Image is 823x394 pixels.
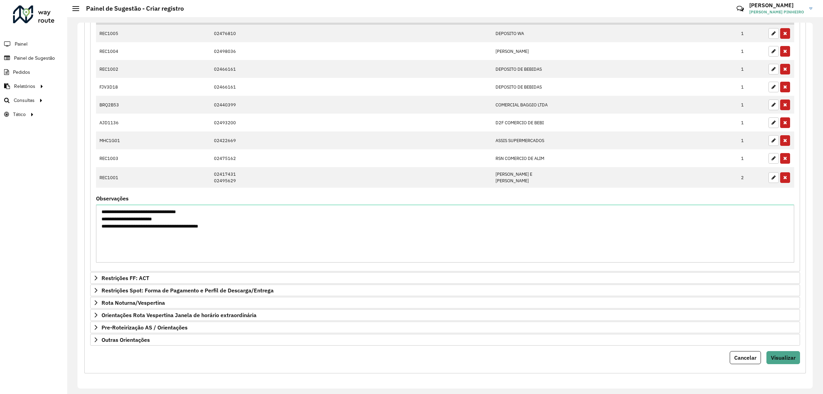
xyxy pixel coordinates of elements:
[96,60,210,78] td: REC1002
[210,131,492,149] td: 02422669
[738,42,765,60] td: 1
[96,96,210,114] td: BRQ2B53
[210,42,492,60] td: 02498036
[734,354,756,361] span: Cancelar
[102,337,150,343] span: Outras Orientações
[730,351,761,364] button: Cancelar
[102,325,188,330] span: Pre-Roteirização AS / Orientações
[102,288,274,293] span: Restrições Spot: Forma de Pagamento e Perfil de Descarga/Entrega
[90,322,800,333] a: Pre-Roteirização AS / Orientações
[492,96,737,114] td: COMERCIAL BAGGIO LTDA
[90,334,800,346] a: Outras Orientações
[210,25,492,43] td: 02476810
[79,5,184,12] h2: Painel de Sugestão - Criar registro
[210,78,492,96] td: 02466161
[210,96,492,114] td: 02440399
[102,300,165,305] span: Rota Noturna/Vespertina
[90,285,800,296] a: Restrições Spot: Forma de Pagamento e Perfil de Descarga/Entrega
[14,97,35,104] span: Consultas
[733,1,748,16] a: Contato Rápido
[749,9,804,15] span: [PERSON_NAME] PINHEIRO
[492,149,737,167] td: RSN COMERCIO DE ALIM
[738,96,765,114] td: 1
[738,167,765,187] td: 2
[738,25,765,43] td: 1
[96,42,210,60] td: REC1004
[492,25,737,43] td: DEPOSITO WA
[13,111,26,118] span: Tático
[96,78,210,96] td: FJV3D18
[492,131,737,149] td: ASSIS SUPERMERCADOS
[492,78,737,96] td: DEPOSITO DE BEBIDAS
[738,131,765,149] td: 1
[96,149,210,167] td: REC1003
[96,167,210,187] td: REC1001
[210,149,492,167] td: 02475162
[90,309,800,321] a: Orientações Rota Vespertina Janela de horário extraordinária
[492,60,737,78] td: DEPOSITO DE BEBIDAS
[14,83,35,90] span: Relatórios
[749,2,804,9] h3: [PERSON_NAME]
[14,55,55,62] span: Painel de Sugestão
[102,275,149,281] span: Restrições FF: ACT
[771,354,796,361] span: Visualizar
[96,194,129,202] label: Observações
[102,312,257,318] span: Orientações Rota Vespertina Janela de horário extraordinária
[738,78,765,96] td: 1
[210,167,492,187] td: 02417431 02495629
[13,69,30,76] span: Pedidos
[210,114,492,131] td: 02493200
[738,60,765,78] td: 1
[492,167,737,187] td: [PERSON_NAME] E [PERSON_NAME]
[492,114,737,131] td: D2F COMERCIO DE BEBI
[96,114,210,131] td: AJD1136
[90,272,800,284] a: Restrições FF: ACT
[766,351,800,364] button: Visualizar
[90,297,800,309] a: Rota Noturna/Vespertina
[492,42,737,60] td: [PERSON_NAME]
[15,40,27,48] span: Painel
[96,131,210,149] td: MHC1G01
[738,114,765,131] td: 1
[738,149,765,167] td: 1
[210,60,492,78] td: 02466161
[96,25,210,43] td: REC1005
